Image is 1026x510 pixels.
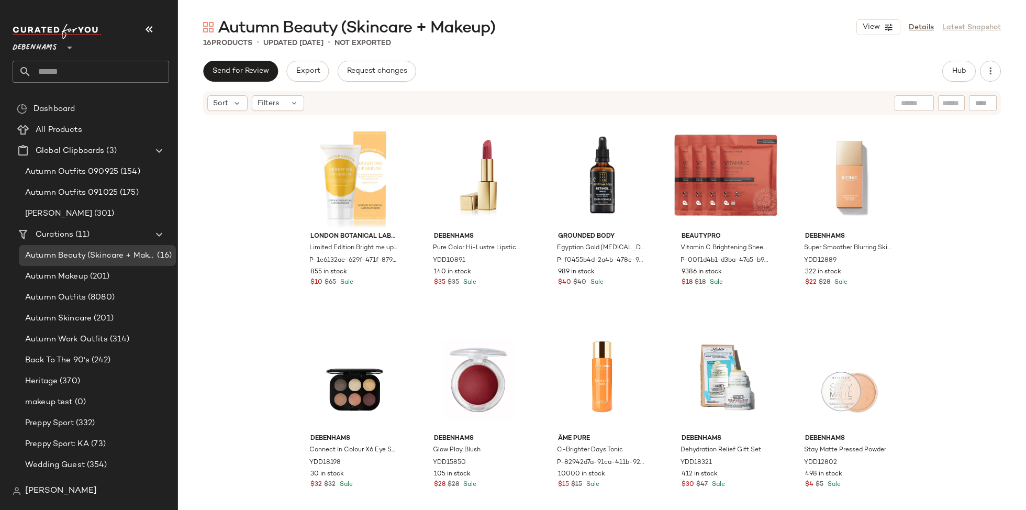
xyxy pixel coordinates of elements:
[797,324,902,430] img: ydd12802_warm%20beige_xl
[155,250,172,262] span: (16)
[681,243,769,253] span: Vitamin C Brightening Sheet Mask - Pack Of 4
[310,278,322,287] span: $10
[73,396,86,408] span: (0)
[805,434,894,444] span: Debenhams
[448,278,459,287] span: $35
[302,324,407,430] img: ydd18198_intimate%20nudes_xl
[804,446,886,455] span: Stay Matte Pressed Powder
[557,256,645,265] span: P-f0455b4d-2a4b-478c-9718-2685d68b973c
[557,243,645,253] span: Egyptian Gold [MEDICAL_DATA] Serum 50ml
[434,232,522,241] span: Debenhams
[557,446,623,455] span: C-Brighter Days Tonic
[310,480,322,490] span: $32
[681,446,761,455] span: Dehydration Relief Gift Set
[73,229,90,241] span: (11)
[550,324,655,430] img: m5060539992370_yellow_xl
[433,243,521,253] span: Pure Color Hi-Lustre Lipstick 3.5g
[212,67,269,75] span: Send for Review
[328,37,330,49] span: •
[309,446,398,455] span: Connect In Colour X6 Eye Shadow Palette - Intimate Nudes
[434,480,445,490] span: $28
[426,122,531,228] img: ydd10891_rebellious%20rose%20lustre_xl
[104,145,116,157] span: (3)
[682,232,770,241] span: BEAUTYPRO
[805,470,842,479] span: 498 in stock
[58,375,80,387] span: (370)
[25,375,58,387] span: Heritage
[434,268,471,277] span: 140 in stock
[434,278,445,287] span: $35
[426,324,531,430] img: ydd15850_big%20diva%20energy_xl
[461,279,476,286] span: Sale
[36,229,73,241] span: Curations
[203,39,211,47] span: 16
[558,278,571,287] span: $40
[74,417,95,429] span: (332)
[805,268,841,277] span: 322 in stock
[571,480,582,490] span: $15
[213,98,228,109] span: Sort
[588,279,604,286] span: Sale
[310,434,399,444] span: Debenhams
[682,268,722,277] span: 9386 in stock
[673,122,778,228] img: m5060601930965_red_xl
[25,354,90,367] span: Back To The 90's
[816,480,823,490] span: $5
[695,278,706,287] span: $18
[25,396,73,408] span: makeup test
[325,278,336,287] span: $65
[558,470,605,479] span: 10000 in stock
[909,22,934,33] a: Details
[433,446,481,455] span: Glow Play Blush
[708,279,723,286] span: Sale
[92,313,114,325] span: (201)
[25,250,155,262] span: Autumn Beauty (Skincare + Makeup)
[862,23,880,31] span: View
[258,98,279,109] span: Filters
[696,480,708,490] span: $47
[856,19,900,35] button: View
[584,481,599,488] span: Sale
[36,124,82,136] span: All Products
[433,458,466,468] span: YDD15850
[17,104,27,114] img: svg%3e
[338,481,353,488] span: Sale
[550,122,655,228] img: m5060451230185_clear_xl
[804,256,837,265] span: YDD12889
[673,324,778,430] img: ydd18321_multi_xl
[338,279,353,286] span: Sale
[25,208,92,220] span: [PERSON_NAME]
[573,278,586,287] span: $40
[302,122,407,228] img: m7061286591715_clear_xl
[805,278,817,287] span: $22
[461,481,476,488] span: Sale
[309,458,341,468] span: YDD18198
[434,434,522,444] span: Debenhams
[309,256,398,265] span: P-1e6132ac-629f-471f-879c-420f0870458d
[34,103,75,115] span: Dashboard
[86,292,115,304] span: (8080)
[85,459,107,471] span: (354)
[338,61,416,82] button: Request changes
[25,166,118,178] span: Autumn Outfits 090925
[805,480,813,490] span: $4
[310,268,347,277] span: 855 in stock
[295,67,320,75] span: Export
[263,38,324,49] p: updated [DATE]
[25,313,92,325] span: Autumn Skincare
[25,292,86,304] span: Autumn Outfits
[118,187,139,199] span: (175)
[682,434,770,444] span: Debenhams
[25,459,85,471] span: Wedding Guest
[434,470,471,479] span: 105 in stock
[804,458,837,468] span: YDD12802
[25,187,118,199] span: Autumn Outfits 091025
[682,278,693,287] span: $18
[682,470,718,479] span: 412 in stock
[25,438,89,450] span: Preppy Sport: KA
[203,22,214,32] img: svg%3e
[256,37,259,49] span: •
[682,480,694,490] span: $30
[805,232,894,241] span: Debenhams
[25,271,88,283] span: Autumn Makeup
